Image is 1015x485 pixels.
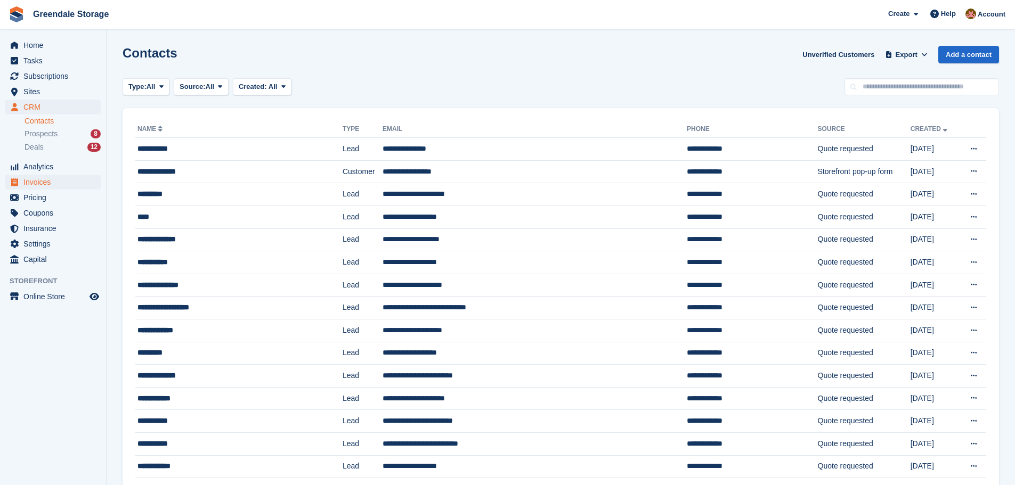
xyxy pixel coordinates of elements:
a: Prospects 8 [25,128,101,139]
span: Coupons [23,205,87,220]
th: Type [343,121,383,138]
td: [DATE] [911,160,959,183]
td: Lead [343,387,383,410]
td: Lead [343,319,383,342]
a: menu [5,100,101,114]
a: Contacts [25,116,101,126]
td: Lead [343,183,383,206]
a: menu [5,69,101,84]
td: Quote requested [818,319,911,342]
td: Customer [343,160,383,183]
span: Export [896,50,917,60]
span: Create [888,9,910,19]
span: Storefront [10,276,106,286]
th: Email [383,121,687,138]
span: Type: [128,81,147,92]
td: [DATE] [911,274,959,297]
th: Phone [687,121,817,138]
td: [DATE] [911,297,959,319]
h1: Contacts [123,46,177,60]
td: Quote requested [818,387,911,410]
span: CRM [23,100,87,114]
td: Lead [343,342,383,365]
span: All [269,83,278,91]
td: [DATE] [911,365,959,388]
span: Insurance [23,221,87,236]
img: Justin Swingler [965,9,976,19]
span: Sites [23,84,87,99]
td: Quote requested [818,251,911,274]
td: Lead [343,138,383,161]
td: [DATE] [911,342,959,365]
span: Online Store [23,289,87,304]
div: 12 [87,143,101,152]
td: Lead [343,205,383,228]
th: Source [818,121,911,138]
a: menu [5,221,101,236]
td: Lead [343,251,383,274]
a: menu [5,159,101,174]
span: Invoices [23,175,87,190]
td: [DATE] [911,251,959,274]
td: Lead [343,297,383,319]
span: Account [978,9,1005,20]
span: Help [941,9,956,19]
button: Created: All [233,78,291,96]
td: Quote requested [818,183,911,206]
a: menu [5,289,101,304]
a: menu [5,190,101,205]
td: Lead [343,365,383,388]
a: menu [5,205,101,220]
a: menu [5,252,101,267]
td: Quote requested [818,410,911,433]
span: Pricing [23,190,87,205]
span: Analytics [23,159,87,174]
button: Type: All [123,78,169,96]
td: Lead [343,455,383,478]
a: menu [5,38,101,53]
a: Add a contact [938,46,999,63]
span: Created: [239,83,267,91]
td: Lead [343,432,383,455]
td: Quote requested [818,455,911,478]
td: [DATE] [911,455,959,478]
img: stora-icon-8386f47178a22dfd0bd8f6a31ec36ba5ce8667c1dd55bd0f319d3a0aa187defe.svg [9,6,25,22]
td: [DATE] [911,183,959,206]
td: Quote requested [818,228,911,251]
td: Lead [343,228,383,251]
a: menu [5,175,101,190]
div: 8 [91,129,101,138]
button: Export [883,46,930,63]
span: All [206,81,215,92]
a: menu [5,53,101,68]
td: [DATE] [911,228,959,251]
td: [DATE] [911,138,959,161]
td: Quote requested [818,205,911,228]
span: Deals [25,142,44,152]
td: [DATE] [911,205,959,228]
a: Deals 12 [25,142,101,153]
td: [DATE] [911,319,959,342]
a: Unverified Customers [798,46,879,63]
td: Storefront pop-up form [818,160,911,183]
span: Tasks [23,53,87,68]
a: menu [5,236,101,251]
td: [DATE] [911,432,959,455]
td: [DATE] [911,410,959,433]
span: Prospects [25,129,58,139]
td: Quote requested [818,297,911,319]
td: Quote requested [818,432,911,455]
td: Quote requested [818,274,911,297]
a: Name [137,125,165,133]
span: Settings [23,236,87,251]
a: Preview store [88,290,101,303]
span: Source: [180,81,205,92]
td: [DATE] [911,387,959,410]
a: menu [5,84,101,99]
span: Capital [23,252,87,267]
td: Lead [343,410,383,433]
td: Quote requested [818,138,911,161]
td: Quote requested [818,342,911,365]
a: Created [911,125,949,133]
td: Lead [343,274,383,297]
